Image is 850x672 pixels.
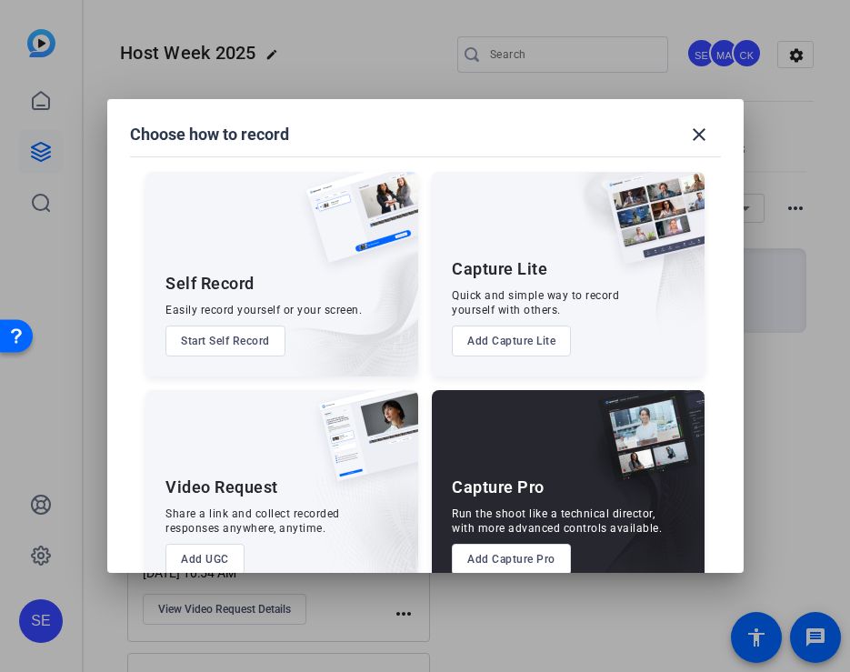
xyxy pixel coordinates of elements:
[452,544,571,575] button: Add Capture Pro
[542,172,705,354] img: embarkstudio-capture-lite.png
[585,390,705,501] img: capture-pro.png
[165,303,362,317] div: Easily record yourself or your screen.
[130,124,289,145] h1: Choose how to record
[293,172,418,281] img: self-record.png
[452,507,662,536] div: Run the shoot like a technical director, with more advanced controls available.
[260,211,418,376] img: embarkstudio-self-record.png
[165,326,285,356] button: Start Self Record
[165,476,278,498] div: Video Request
[452,258,547,280] div: Capture Lite
[452,476,545,498] div: Capture Pro
[165,273,255,295] div: Self Record
[165,544,245,575] button: Add UGC
[305,390,418,500] img: ugc-content.png
[313,446,418,595] img: embarkstudio-ugc-content.png
[452,288,619,317] div: Quick and simple way to record yourself with others.
[570,413,705,595] img: embarkstudio-capture-pro.png
[452,326,571,356] button: Add Capture Lite
[165,507,340,536] div: Share a link and collect recorded responses anywhere, anytime.
[688,124,710,145] mat-icon: close
[592,172,705,283] img: capture-lite.png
